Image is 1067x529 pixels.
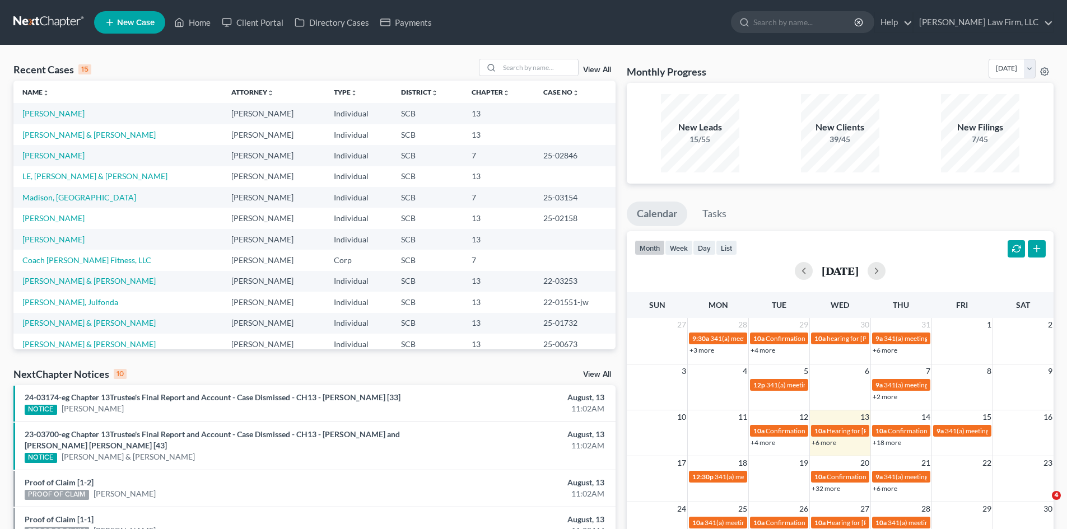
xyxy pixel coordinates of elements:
td: SCB [392,229,463,250]
span: 9a [875,472,883,481]
a: +6 more [873,484,897,493]
a: View All [583,66,611,74]
td: SCB [392,145,463,166]
span: 341(a) meeting for [PERSON_NAME] [766,381,874,389]
span: 12 [798,410,809,424]
a: [PERSON_NAME] [22,213,85,223]
span: 10a [753,427,765,435]
td: SCB [392,103,463,124]
i: unfold_more [351,90,357,96]
div: August, 13 [418,477,604,488]
td: 13 [463,292,534,312]
span: 5 [803,364,809,378]
span: Confirmation Date for [PERSON_NAME] [827,472,945,481]
div: New Leads [661,121,739,134]
span: 10a [814,427,826,435]
span: 10a [814,334,826,343]
td: 22-03253 [534,271,616,292]
a: Help [875,12,912,32]
td: [PERSON_NAME] [222,124,325,145]
span: 4 [742,364,748,378]
i: unfold_more [572,90,579,96]
span: 341(a) meeting for [PERSON_NAME] [705,518,813,527]
td: [PERSON_NAME] [222,271,325,292]
td: SCB [392,208,463,228]
td: 13 [463,124,534,145]
a: Chapterunfold_more [472,88,510,96]
span: 28 [737,318,748,331]
span: 341(a) meeting for [PERSON_NAME] [884,472,992,481]
div: 15 [78,64,91,74]
td: [PERSON_NAME] [222,313,325,334]
td: Individual [325,292,392,312]
span: 31 [920,318,931,331]
td: [PERSON_NAME] [222,250,325,270]
td: Individual [325,166,392,187]
td: Individual [325,187,392,208]
span: 341(a) meeting for [PERSON_NAME] [884,381,992,389]
div: 15/55 [661,134,739,145]
button: day [693,240,716,255]
span: 341(a) meeting for [PERSON_NAME] [945,427,1053,435]
span: Thu [893,300,909,310]
td: 13 [463,208,534,228]
td: 25-01732 [534,313,616,334]
a: Payments [375,12,437,32]
div: Recent Cases [13,63,91,76]
span: 6 [864,364,870,378]
a: +4 more [751,438,775,447]
span: 10a [875,518,887,527]
span: 29 [798,318,809,331]
span: 341(a) meeting for [PERSON_NAME] [715,472,823,481]
a: Madison, [GEOGRAPHIC_DATA] [22,193,136,202]
td: SCB [392,124,463,145]
span: 14 [920,410,931,424]
td: SCB [392,166,463,187]
button: month [635,240,665,255]
td: Individual [325,271,392,292]
iframe: Intercom live chat [1029,491,1056,518]
i: unfold_more [431,90,438,96]
span: 25 [737,502,748,516]
span: Confirmation Hearing for La [PERSON_NAME] [888,427,1024,435]
td: 25-02158 [534,208,616,228]
a: 23-03700-eg Chapter 13Trustee's Final Report and Account - Case Dismissed - CH13 - [PERSON_NAME] ... [25,429,400,450]
i: unfold_more [267,90,274,96]
a: Proof of Claim [1-2] [25,477,94,487]
a: Tasks [692,202,737,226]
span: 9a [875,334,883,343]
a: Coach [PERSON_NAME] Fitness, LLC [22,255,151,265]
span: 27 [859,502,870,516]
div: NextChapter Notices [13,367,127,381]
a: [PERSON_NAME], Julfonda [22,297,118,307]
td: 22-01551-jw [534,292,616,312]
span: Confirmation Hearing for [PERSON_NAME] & [PERSON_NAME] [766,518,953,527]
td: 13 [463,271,534,292]
a: [PERSON_NAME] & [PERSON_NAME] [22,318,156,327]
span: 2 [1047,318,1054,331]
span: 10a [753,334,765,343]
span: 24 [676,502,687,516]
td: 7 [463,187,534,208]
td: [PERSON_NAME] [222,166,325,187]
td: [PERSON_NAME] [222,292,325,312]
div: NOTICE [25,453,57,463]
span: 11 [737,410,748,424]
td: SCB [392,334,463,354]
div: August, 13 [418,514,604,525]
span: 9a [936,427,944,435]
span: 10a [692,518,703,527]
td: Individual [325,208,392,228]
div: August, 13 [418,429,604,440]
span: 17 [676,456,687,470]
td: Individual [325,334,392,354]
a: +32 more [812,484,840,493]
td: [PERSON_NAME] [222,334,325,354]
a: Client Portal [216,12,289,32]
span: 10a [814,518,826,527]
span: 13 [859,410,870,424]
a: +6 more [812,438,836,447]
span: 341(a) meeting for [PERSON_NAME] & [PERSON_NAME] [710,334,878,343]
span: Wed [831,300,849,310]
input: Search by name... [500,59,578,76]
